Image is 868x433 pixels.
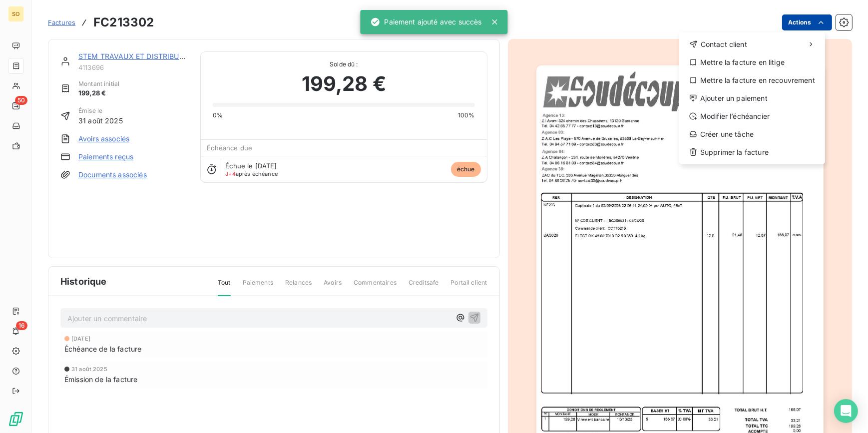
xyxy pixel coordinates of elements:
[683,72,821,88] div: Mettre la facture en recouvrement
[683,54,821,70] div: Mettre la facture en litige
[683,108,821,124] div: Modifier l’échéancier
[683,126,821,142] div: Créer une tâche
[370,13,481,31] div: Paiement ajouté avec succès
[701,39,747,49] span: Contact client
[679,32,825,164] div: Actions
[683,144,821,160] div: Supprimer la facture
[683,90,821,106] div: Ajouter un paiement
